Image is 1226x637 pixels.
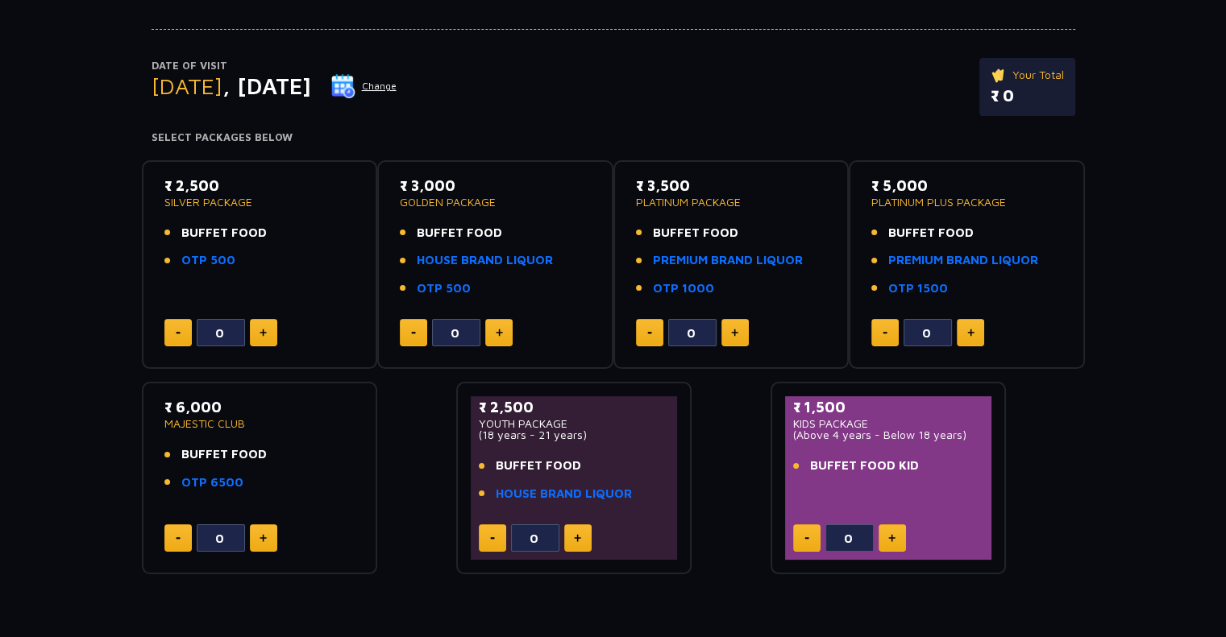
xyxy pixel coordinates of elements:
span: BUFFET FOOD [181,445,267,464]
img: minus [176,332,181,334]
a: OTP 500 [181,251,235,270]
p: ₹ 6,000 [164,396,355,418]
p: ₹ 5,000 [871,175,1062,196]
p: YOUTH PACKAGE [479,418,670,429]
img: minus [804,537,809,540]
img: ticket [991,66,1008,84]
span: BUFFET FOOD [888,224,974,242]
img: minus [411,332,416,334]
span: BUFFET FOOD [181,224,267,242]
p: ₹ 3,000 [400,175,591,196]
img: plus [574,534,581,542]
p: PLATINUM PACKAGE [636,196,827,208]
p: ₹ 2,500 [164,175,355,196]
a: OTP 1500 [888,279,948,298]
p: Your Total [991,66,1064,84]
a: PREMIUM BRAND LIQUOR [888,251,1038,270]
img: plus [496,329,503,337]
img: plus [731,329,738,337]
a: OTP 500 [417,279,471,298]
img: plus [888,534,896,542]
h4: Select Packages Below [152,131,1075,144]
img: minus [647,332,652,334]
p: Date of Visit [152,58,397,74]
span: [DATE] [152,72,222,99]
p: (Above 4 years - Below 18 years) [793,429,984,441]
p: (18 years - 21 years) [479,429,670,441]
img: minus [490,537,495,540]
p: ₹ 3,500 [636,175,827,196]
p: ₹ 2,500 [479,396,670,418]
p: KIDS PACKAGE [793,418,984,429]
a: PREMIUM BRAND LIQUOR [653,251,803,270]
p: ₹ 1,500 [793,396,984,418]
button: Change [330,73,397,99]
a: HOUSE BRAND LIQUOR [417,251,553,270]
span: BUFFET FOOD [653,224,738,242]
p: SILVER PACKAGE [164,196,355,208]
p: MAJESTIC CLUB [164,418,355,429]
a: OTP 6500 [181,474,243,492]
img: minus [883,332,887,334]
img: plus [967,329,975,337]
span: BUFFET FOOD [496,457,581,475]
img: minus [176,537,181,540]
a: OTP 1000 [653,279,714,298]
p: GOLDEN PACKAGE [400,196,591,208]
img: plus [260,534,267,542]
img: plus [260,329,267,337]
span: BUFFET FOOD KID [810,457,919,475]
p: PLATINUM PLUS PACKAGE [871,196,1062,208]
span: BUFFET FOOD [417,224,502,242]
span: , [DATE] [222,72,311,99]
a: HOUSE BRAND LIQUOR [496,485,632,503]
p: ₹ 0 [991,84,1064,108]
